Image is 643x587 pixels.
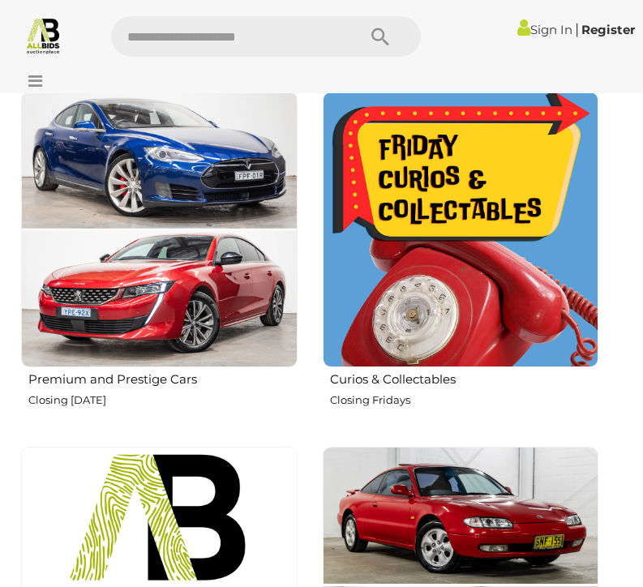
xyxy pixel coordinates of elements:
h2: Curios & Collectables [330,369,599,387]
a: Register [581,22,635,37]
h2: Premium and Prestige Cars [28,369,298,387]
button: Search [340,16,421,57]
a: Curios & Collectables Closing Fridays [322,91,599,434]
img: Allbids.com.au [24,16,62,54]
p: Closing Fridays [330,391,599,409]
img: Premium and Prestige Cars [21,92,298,368]
span: | [575,20,579,38]
a: Sign In [517,22,572,37]
p: Closing [DATE] [28,391,298,409]
img: Curios & Collectables [323,92,599,368]
a: Premium and Prestige Cars Closing [DATE] [20,91,298,434]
